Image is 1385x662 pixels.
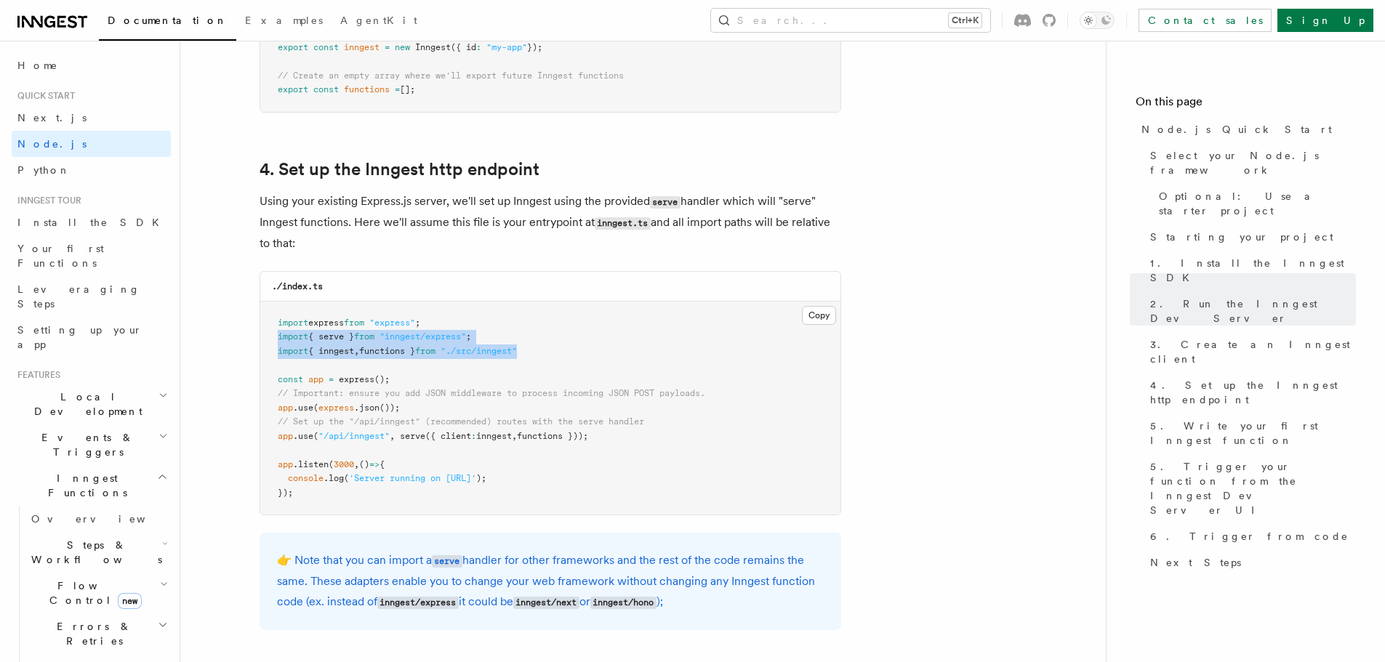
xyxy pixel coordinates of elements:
[1141,122,1332,137] span: Node.js Quick Start
[1139,9,1272,32] a: Contact sales
[354,331,374,342] span: from
[329,374,334,384] span: =
[380,331,466,342] span: "inngest/express"
[278,70,624,81] span: // Create an empty array where we'll export future Inngest functions
[1150,296,1356,326] span: 2. Run the Inngest Dev Server
[425,431,471,441] span: ({ client
[260,191,841,254] p: Using your existing Express.js server, we'll set up Inngest using the provided handler which will...
[12,389,158,419] span: Local Development
[313,84,339,94] span: const
[31,513,181,525] span: Overview
[1144,372,1356,413] a: 4. Set up the Inngest http endpoint
[512,431,517,441] span: ,
[476,431,512,441] span: inngest
[272,281,323,291] code: ./index.ts
[12,317,171,358] a: Setting up your app
[99,4,236,41] a: Documentation
[108,15,228,26] span: Documentation
[329,459,334,469] span: (
[466,331,471,342] span: ;
[1277,9,1373,32] a: Sign Up
[288,473,324,483] span: console
[25,573,171,613] button: Flow Controlnew
[278,42,308,52] span: export
[12,276,171,317] a: Leveraging Steps
[332,4,426,39] a: AgentKit
[293,431,313,441] span: .use
[278,346,308,356] span: import
[12,369,60,381] span: Features
[278,416,644,427] span: // Set up the "/api/inngest" (recommended) routes with the serve handler
[471,431,476,441] span: :
[385,42,390,52] span: =
[517,431,588,441] span: functions }));
[400,431,425,441] span: serve
[278,388,705,398] span: // Important: ensure you add JSON middleware to process incoming JSON POST payloads.
[245,15,323,26] span: Examples
[432,555,462,568] code: serve
[380,459,385,469] span: {
[25,506,171,532] a: Overview
[313,403,318,413] span: (
[451,42,476,52] span: ({ id
[308,346,354,356] span: { inngest
[313,431,318,441] span: (
[344,318,364,328] span: from
[1150,529,1349,544] span: 6. Trigger from code
[12,209,171,235] a: Install the SDK
[1150,459,1356,517] span: 5. Trigger your function from the Inngest Dev Server UI
[17,283,140,310] span: Leveraging Steps
[1144,453,1356,523] a: 5. Trigger your function from the Inngest Dev Server UI
[324,473,344,483] span: .log
[25,619,158,648] span: Errors & Retries
[278,374,303,384] span: const
[395,42,410,52] span: new
[1144,224,1356,250] a: Starting your project
[802,306,836,325] button: Copy
[12,384,171,424] button: Local Development
[949,13,981,28] kbd: Ctrl+K
[12,465,171,506] button: Inngest Functions
[260,159,539,179] a: 4. Set up the Inngest http endpoint
[1150,256,1356,285] span: 1. Install the Inngest SDK
[25,578,160,607] span: Flow Control
[278,459,293,469] span: app
[277,550,824,613] p: 👉 Note that you can import a handler for other frameworks and the rest of the code remains the sa...
[17,324,142,350] span: Setting up your app
[377,597,459,609] code: inngest/express
[12,430,158,459] span: Events & Triggers
[293,459,329,469] span: .listen
[118,593,142,609] span: new
[318,431,390,441] span: "/api/inngest"
[308,331,354,342] span: { serve }
[17,112,87,124] span: Next.js
[1144,331,1356,372] a: 3. Create an Inngest client
[318,403,354,413] span: express
[12,195,81,206] span: Inngest tour
[1159,189,1356,218] span: Optional: Use a starter project
[12,52,171,78] a: Home
[17,243,104,269] span: Your first Functions
[278,488,293,498] span: });
[278,318,308,328] span: import
[441,346,517,356] span: "./src/inngest"
[415,42,451,52] span: Inngest
[334,459,354,469] span: 3000
[527,42,542,52] span: });
[12,424,171,465] button: Events & Triggers
[486,42,527,52] span: "my-app"
[590,597,657,609] code: inngest/hono
[278,431,293,441] span: app
[1150,148,1356,177] span: Select your Node.js framework
[359,346,415,356] span: functions }
[344,42,380,52] span: inngest
[344,84,390,94] span: functions
[1150,337,1356,366] span: 3. Create an Inngest client
[711,9,990,32] button: Search...Ctrl+K
[12,235,171,276] a: Your first Functions
[1136,116,1356,142] a: Node.js Quick Start
[369,459,380,469] span: =>
[17,217,168,228] span: Install the SDK
[432,553,462,567] a: serve
[595,217,651,230] code: inngest.ts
